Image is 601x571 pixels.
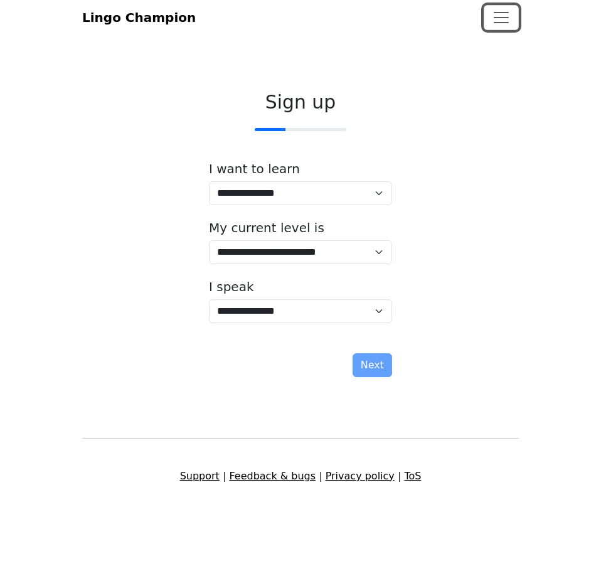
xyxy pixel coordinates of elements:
[209,220,324,235] label: My current level is
[209,279,254,294] label: I speak
[82,10,196,25] span: Lingo Champion
[404,470,421,482] a: ToS
[82,5,196,30] a: Lingo Champion
[180,470,220,482] a: Support
[209,161,300,176] label: I want to learn
[75,469,526,484] div: | | |
[484,5,519,30] button: Toggle navigation
[326,470,395,482] a: Privacy policy
[209,91,392,114] h2: Sign up
[229,470,316,482] a: Feedback & bugs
